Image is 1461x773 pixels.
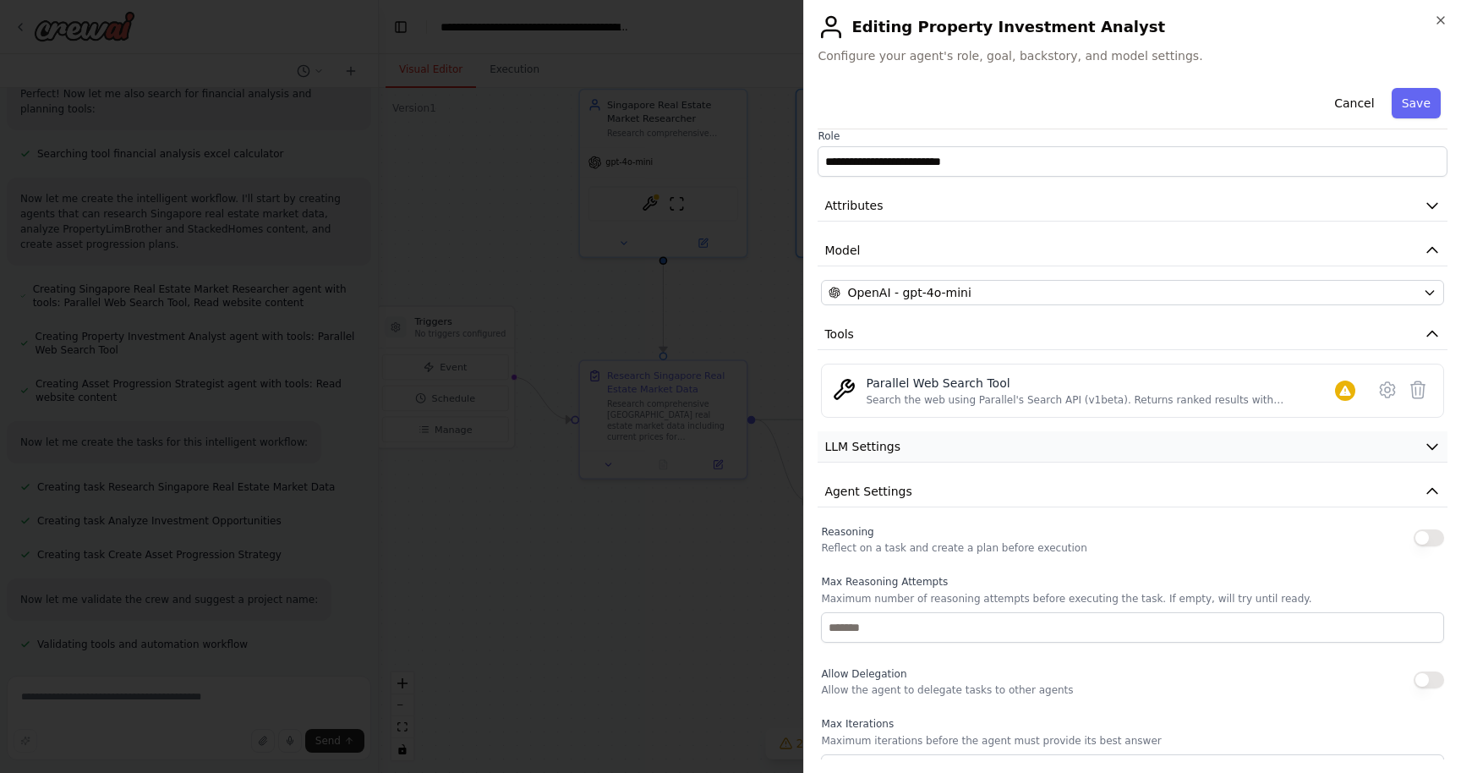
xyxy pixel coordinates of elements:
button: Delete tool [1403,375,1433,405]
p: Allow the agent to delegate tasks to other agents [821,683,1073,697]
button: Model [818,235,1447,266]
button: Agent Settings [818,476,1447,507]
span: Configure your agent's role, goal, backstory, and model settings. [818,47,1447,64]
label: Max Reasoning Attempts [821,575,1444,589]
span: Allow Delegation [821,668,906,680]
button: Cancel [1324,88,1384,118]
button: Configure tool [1372,375,1403,405]
button: LLM Settings [818,431,1447,463]
label: Max Iterations [821,717,1444,731]
div: Parallel Web Search Tool [866,375,1335,392]
div: Search the web using Parallel's Search API (v1beta). Returns ranked results with compressed excer... [866,393,1335,407]
span: Reasoning [821,526,873,538]
button: OpenAI - gpt-4o-mini [821,280,1444,305]
span: LLM Settings [824,438,900,455]
button: Save [1392,88,1441,118]
p: Maximum iterations before the agent must provide its best answer [821,734,1444,748]
button: Attributes [818,190,1447,222]
span: OpenAI - gpt-4o-mini [847,284,971,301]
img: ParallelSearchTool [832,378,856,402]
p: Maximum number of reasoning attempts before executing the task. If empty, will try until ready. [821,592,1444,606]
span: Model [824,242,860,259]
span: Tools [824,326,854,343]
h2: Editing Property Investment Analyst [818,14,1447,41]
p: Reflect on a task and create a plan before execution [821,541,1086,555]
label: Role [818,129,1447,143]
span: Agent Settings [824,483,911,500]
span: Attributes [824,197,883,214]
button: Tools [818,319,1447,350]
